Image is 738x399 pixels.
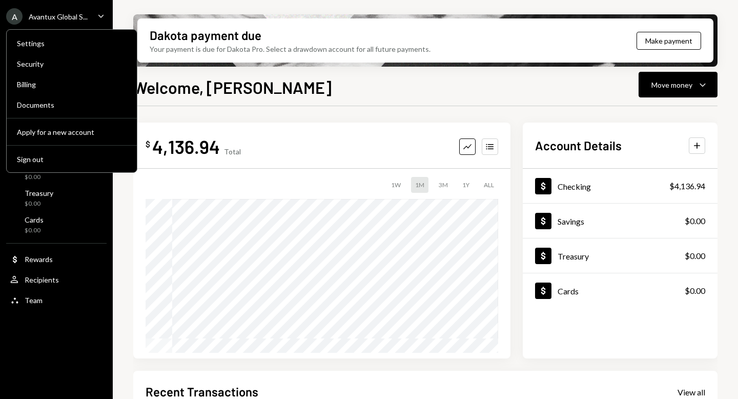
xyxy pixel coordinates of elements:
div: 1Y [458,177,474,193]
div: Dakota payment due [150,27,261,44]
div: Documents [17,101,127,109]
button: Move money [639,72,717,97]
div: Your payment is due for Dakota Pro. Select a drawdown account for all future payments. [150,44,430,54]
div: Treasury [25,189,53,197]
div: Settings [17,39,127,48]
div: Checking [558,182,591,191]
div: $ [146,139,150,149]
a: Treasury$0.00 [6,186,107,210]
a: Cards$0.00 [523,273,717,308]
a: Settings [11,34,133,52]
div: Cards [25,215,44,224]
a: Recipients [6,270,107,289]
div: ALL [480,177,498,193]
div: $4,136.94 [669,180,705,192]
a: Security [11,54,133,73]
div: Rewards [25,255,53,264]
a: Savings$0.00 [523,204,717,238]
a: Rewards [6,250,107,268]
div: $0.00 [25,199,53,208]
div: 1M [411,177,428,193]
div: Team [25,296,43,305]
button: Apply for a new account [11,123,133,142]
div: Move money [651,79,692,90]
div: Savings [558,216,584,226]
h2: Account Details [535,137,622,154]
a: Treasury$0.00 [523,238,717,273]
div: $0.00 [685,215,705,227]
div: Total [224,147,241,156]
div: Sign out [17,155,127,164]
a: Team [6,291,107,309]
a: Checking$4,136.94 [523,169,717,203]
div: 1W [387,177,405,193]
div: Cards [558,286,579,296]
div: Apply for a new account [17,128,127,136]
div: View all [678,387,705,397]
a: Documents [11,95,133,114]
div: Billing [17,80,127,89]
div: $0.00 [685,285,705,297]
div: 3M [435,177,452,193]
h1: Welcome, [PERSON_NAME] [133,77,332,97]
a: Billing [11,75,133,93]
div: Recipients [25,275,59,284]
div: 4,136.94 [152,135,220,158]
div: $0.00 [25,173,49,182]
button: Sign out [11,150,133,169]
div: Security [17,59,127,68]
div: A [6,8,23,25]
div: $0.00 [25,226,44,235]
div: Avantux Global S... [29,12,88,21]
div: $0.00 [685,250,705,262]
button: Make payment [637,32,701,50]
div: Treasury [558,251,589,261]
a: Cards$0.00 [6,212,107,237]
a: View all [678,386,705,397]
